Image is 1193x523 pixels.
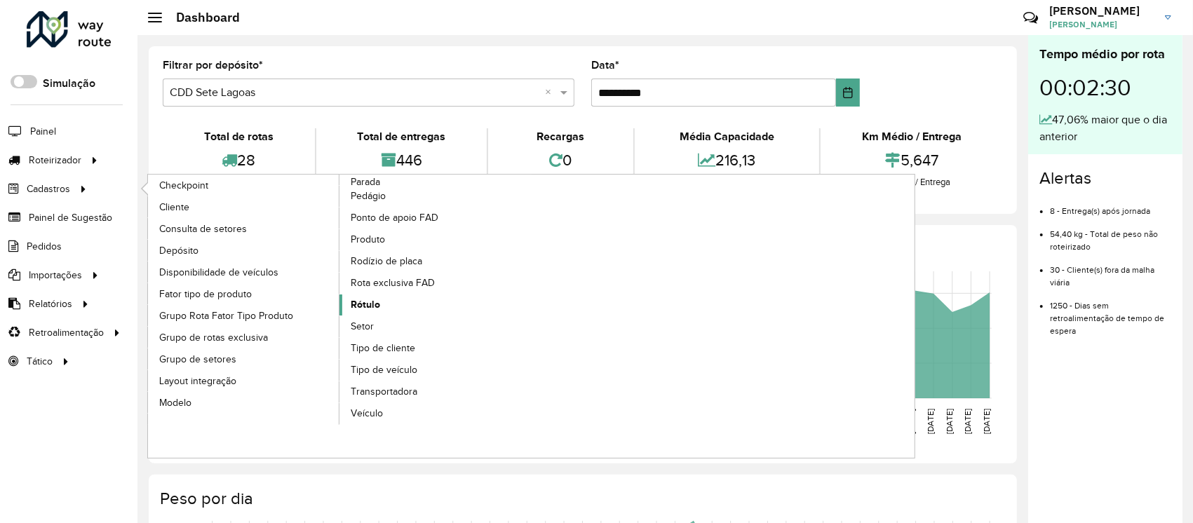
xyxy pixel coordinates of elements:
span: Fator tipo de produto [159,287,252,301]
span: Grupo de setores [159,352,236,367]
span: Pedidos [27,239,62,254]
a: Parada [148,175,532,425]
label: Simulação [43,75,95,92]
a: Rota exclusiva FAD [339,273,532,294]
a: Tipo de cliente [339,338,532,359]
span: Rodízio de placa [351,254,422,269]
span: Tipo de veículo [351,362,417,377]
span: Modelo [159,395,191,410]
span: Ponto de apoio FAD [351,210,438,225]
a: Disponibilidade de veículos [148,261,340,283]
a: Transportadora [339,381,532,402]
span: Checkpoint [159,178,208,193]
span: Disponibilidade de veículos [159,265,278,280]
text: [DATE] [964,409,973,434]
div: 0 [492,145,630,175]
span: Grupo Rota Fator Tipo Produto [159,308,293,323]
span: Consulta de setores [159,222,247,236]
span: Retroalimentação [29,325,104,340]
a: Modelo [148,392,340,413]
a: Rodízio de placa [339,251,532,272]
a: Consulta de setores [148,218,340,239]
span: Depósito [159,243,198,258]
h3: [PERSON_NAME] [1049,4,1154,18]
span: Rótulo [351,297,380,312]
a: Pedágio [339,186,532,207]
span: Rota exclusiva FAD [351,276,435,290]
a: Depósito [148,240,340,261]
span: Produto [351,232,385,247]
span: Cadastros [27,182,70,196]
div: 47,06% maior que o dia anterior [1039,111,1171,145]
h4: Alertas [1039,168,1171,189]
div: Tempo médio por rota [1039,45,1171,64]
span: Painel [30,124,56,139]
span: Veículo [351,406,383,421]
span: [PERSON_NAME] [1049,18,1154,31]
text: [DATE] [926,409,935,434]
h2: Dashboard [162,10,240,25]
span: Pedágio [351,189,386,203]
div: Total de entregas [320,128,484,145]
span: Setor [351,319,374,334]
div: Total de rotas [166,128,311,145]
div: 446 [320,145,484,175]
label: Filtrar por depósito [163,57,263,74]
a: Grupo de setores [148,348,340,369]
span: Grupo de rotas exclusiva [159,330,268,345]
a: Produto [339,229,532,250]
div: Km Médio / Entrega [824,128,999,145]
label: Data [591,57,619,74]
a: Fator tipo de produto [148,283,340,304]
span: Importações [29,268,82,283]
span: Parada [351,175,380,189]
a: Layout integração [148,370,340,391]
span: Relatórios [29,297,72,311]
a: Checkpoint [148,175,340,196]
a: Veículo [339,403,532,424]
li: 8 - Entrega(s) após jornada [1050,194,1171,217]
li: 54,40 kg - Total de peso não roteirizado [1050,217,1171,253]
div: Média Capacidade [638,128,816,145]
button: Choose Date [836,79,860,107]
div: 216,13 [638,145,816,175]
text: [DATE] [945,409,954,434]
a: Cliente [148,196,340,217]
span: Transportadora [351,384,417,399]
li: 1250 - Dias sem retroalimentação de tempo de espera [1050,289,1171,337]
a: Ponto de apoio FAD [339,208,532,229]
a: Setor [339,316,532,337]
div: 5,647 [824,145,999,175]
h4: Peso por dia [160,489,1003,509]
a: Grupo Rota Fator Tipo Produto [148,305,340,326]
div: Recargas [492,128,630,145]
span: Layout integração [159,374,236,388]
span: Painel de Sugestão [29,210,112,225]
a: Tipo de veículo [339,360,532,381]
span: Tipo de cliente [351,341,415,355]
a: Grupo de rotas exclusiva [148,327,340,348]
span: Clear all [545,84,557,101]
text: [DATE] [982,409,991,434]
text: [DATE] [908,409,917,434]
div: 00:02:30 [1039,64,1171,111]
div: 28 [166,145,311,175]
span: Tático [27,354,53,369]
span: Cliente [159,200,189,215]
li: 30 - Cliente(s) fora da malha viária [1050,253,1171,289]
span: Roteirizador [29,153,81,168]
a: Rótulo [339,294,532,315]
a: Contato Rápido [1016,3,1046,33]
